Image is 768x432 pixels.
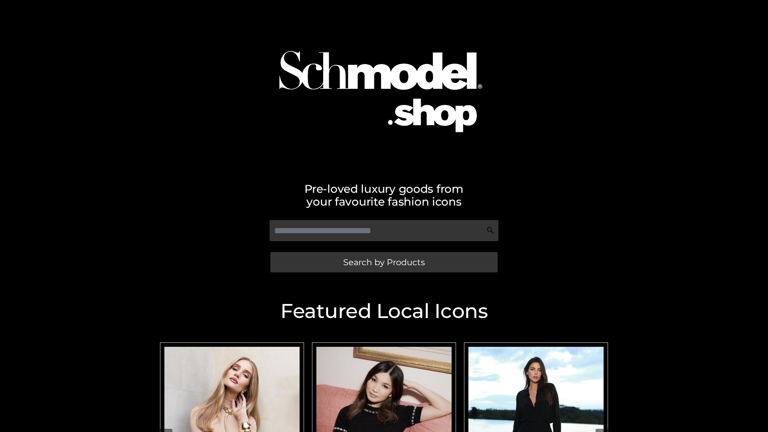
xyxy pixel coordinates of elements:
h2: Pre-loved luxury goods from your favourite fashion icons [156,182,612,208]
a: Search by Products [270,252,498,272]
span: Search by Products [343,258,425,266]
img: Search Icon [486,226,494,234]
h2: Featured Local Icons​ [156,301,612,321]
